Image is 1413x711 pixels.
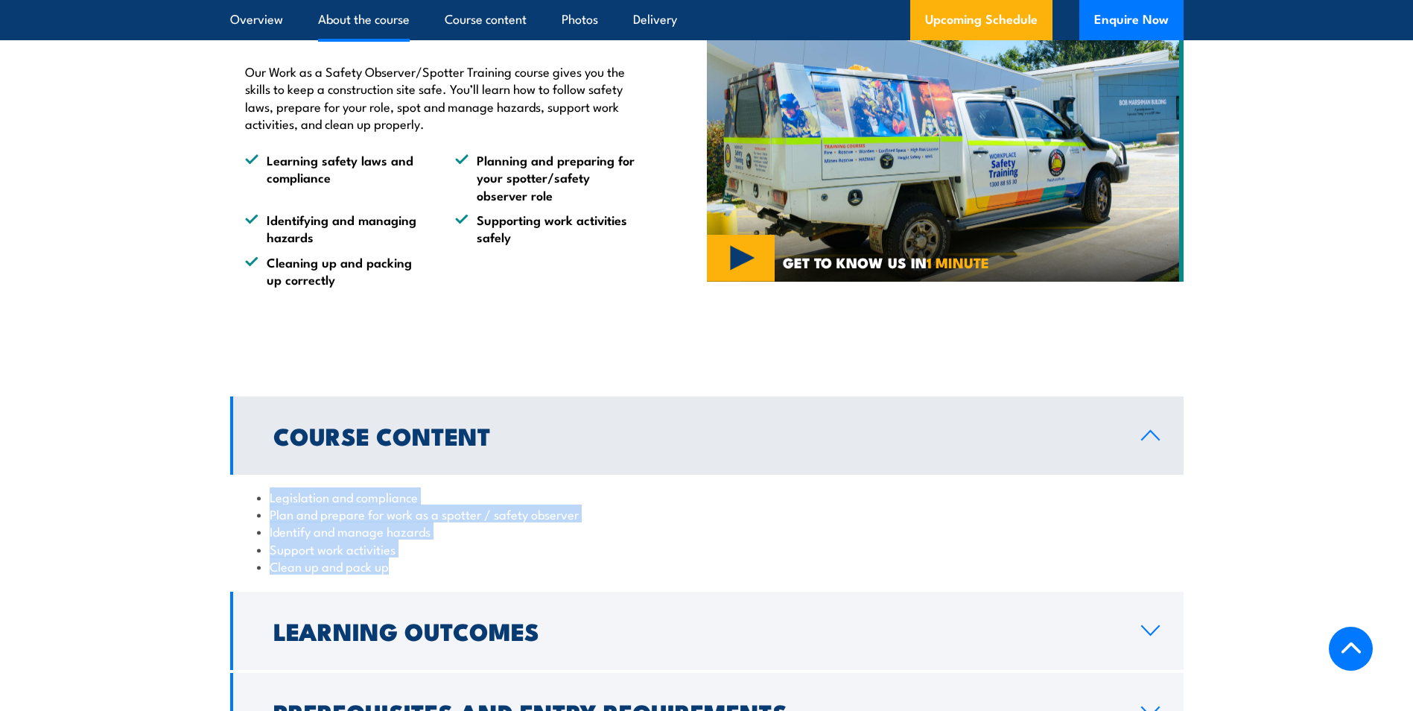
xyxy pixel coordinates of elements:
a: Learning Outcomes [230,592,1184,670]
h2: Course Content [273,425,1117,446]
li: Identifying and managing hazards [245,211,428,246]
li: Support work activities [257,540,1157,557]
h2: Learning Outcomes [273,620,1117,641]
li: Plan and prepare for work as a spotter / safety observer [257,505,1157,522]
p: Our Work as a Safety Observer/Spotter Training course gives you the skills to keep a construction... [245,63,638,133]
li: Supporting work activities safely [455,211,638,246]
li: Identify and manage hazards [257,522,1157,540]
a: Course Content [230,396,1184,475]
li: Planning and preparing for your spotter/safety observer role [455,151,638,203]
li: Learning safety laws and compliance [245,151,428,203]
span: GET TO KNOW US IN [783,256,989,269]
strong: 1 MINUTE [927,251,989,273]
li: Legislation and compliance [257,488,1157,505]
li: Clean up and pack up [257,557,1157,575]
img: Website Video Tile (3) [707,25,1184,282]
li: Cleaning up and packing up correctly [245,253,428,288]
